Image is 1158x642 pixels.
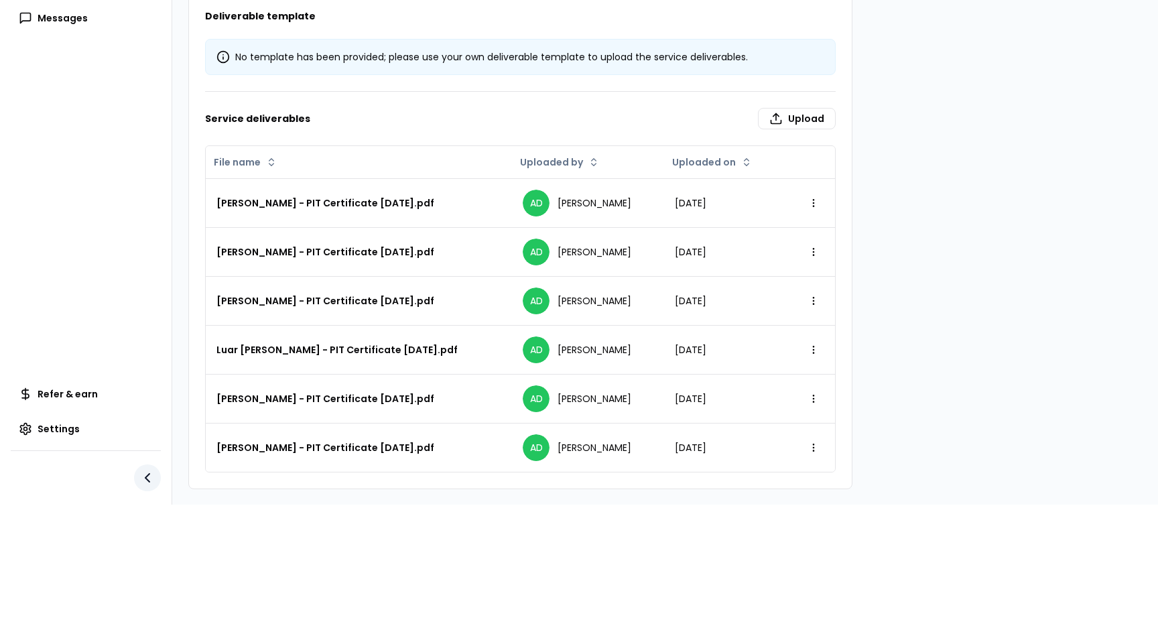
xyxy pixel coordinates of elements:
[675,343,775,357] div: [DATE]
[558,294,631,308] span: [PERSON_NAME]
[216,196,501,210] div: [PERSON_NAME] - PIT Certificate [DATE].pdf
[208,151,282,173] button: File name
[558,245,631,259] span: [PERSON_NAME]
[523,385,550,412] span: AD
[523,239,550,265] span: AD
[558,392,631,405] span: [PERSON_NAME]
[11,415,161,442] a: Settings
[216,50,824,64] div: No template has been provided; please use your own deliverable template to upload the service del...
[667,151,757,173] button: Uploaded on
[558,196,631,210] span: [PERSON_NAME]
[205,9,836,23] h3: Deliverable template
[38,11,88,25] span: Messages
[11,5,161,31] a: Messages
[523,336,550,363] span: AD
[675,294,775,308] div: [DATE]
[11,381,161,407] a: Refer & earn
[758,108,836,129] label: Upload
[523,190,550,216] span: AD
[523,287,550,314] span: AD
[216,441,501,454] div: [PERSON_NAME] - PIT Certificate [DATE].pdf
[205,108,836,129] h3: Service deliverables
[216,343,501,357] div: Luar [PERSON_NAME] - PIT Certificate [DATE].pdf
[675,245,775,259] div: [DATE]
[675,196,775,210] div: [DATE]
[214,155,261,169] span: File name
[558,343,631,357] span: [PERSON_NAME]
[515,151,604,173] button: Uploaded by
[675,441,775,454] div: [DATE]
[675,392,775,405] div: [DATE]
[38,387,98,401] span: Refer & earn
[520,155,583,169] span: Uploaded by
[523,434,550,461] span: AD
[216,392,501,405] div: [PERSON_NAME] - PIT Certificate [DATE].pdf
[216,245,501,259] div: [PERSON_NAME] - PIT Certificate [DATE].pdf
[558,441,631,454] span: [PERSON_NAME]
[672,155,736,169] span: Uploaded on
[216,294,501,308] div: [PERSON_NAME] - PIT Certificate [DATE].pdf
[38,422,80,436] span: Settings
